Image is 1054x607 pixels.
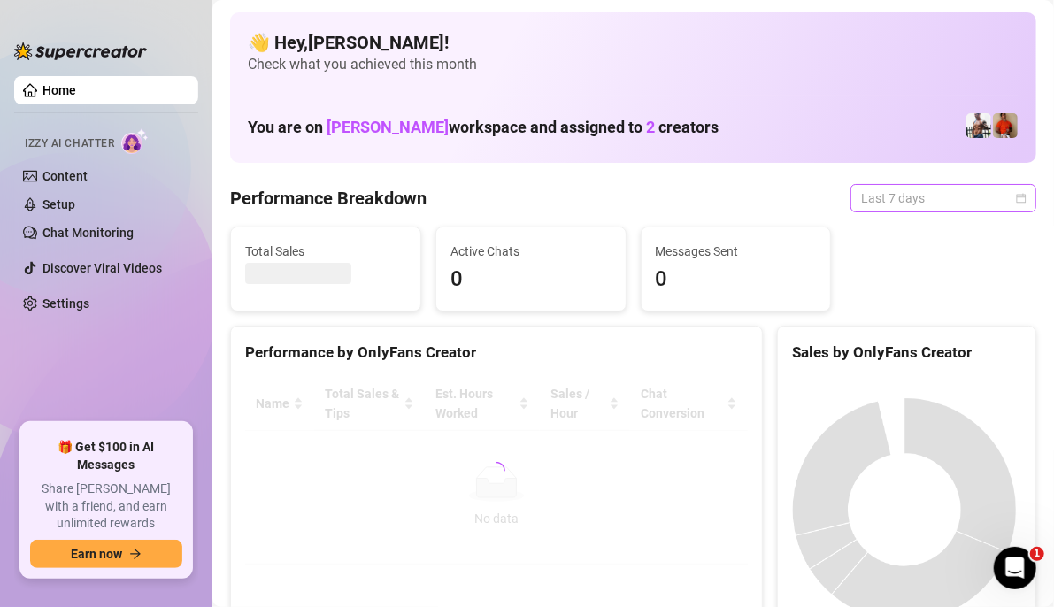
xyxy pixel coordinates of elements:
[71,547,122,561] span: Earn now
[42,169,88,183] a: Content
[966,113,991,138] img: JUSTIN
[484,459,508,483] span: loading
[121,128,149,154] img: AI Chatter
[646,118,655,136] span: 2
[248,55,1019,74] span: Check what you achieved this month
[792,341,1021,365] div: Sales by OnlyFans Creator
[42,261,162,275] a: Discover Viral Videos
[656,263,817,296] span: 0
[42,83,76,97] a: Home
[994,547,1036,589] iframe: Intercom live chat
[993,113,1018,138] img: Justin
[327,118,449,136] span: [PERSON_NAME]
[1016,193,1027,204] span: calendar
[42,197,75,211] a: Setup
[42,226,134,240] a: Chat Monitoring
[245,341,748,365] div: Performance by OnlyFans Creator
[129,548,142,560] span: arrow-right
[861,185,1026,211] span: Last 7 days
[30,439,182,473] span: 🎁 Get $100 in AI Messages
[230,186,427,211] h4: Performance Breakdown
[14,42,147,60] img: logo-BBDzfeDw.svg
[1030,547,1044,561] span: 1
[30,480,182,533] span: Share [PERSON_NAME] with a friend, and earn unlimited rewards
[656,242,817,261] span: Messages Sent
[30,540,182,568] button: Earn nowarrow-right
[450,242,612,261] span: Active Chats
[450,263,612,296] span: 0
[248,118,719,137] h1: You are on workspace and assigned to creators
[25,135,114,152] span: Izzy AI Chatter
[245,242,406,261] span: Total Sales
[42,296,89,311] a: Settings
[248,30,1019,55] h4: 👋 Hey, [PERSON_NAME] !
